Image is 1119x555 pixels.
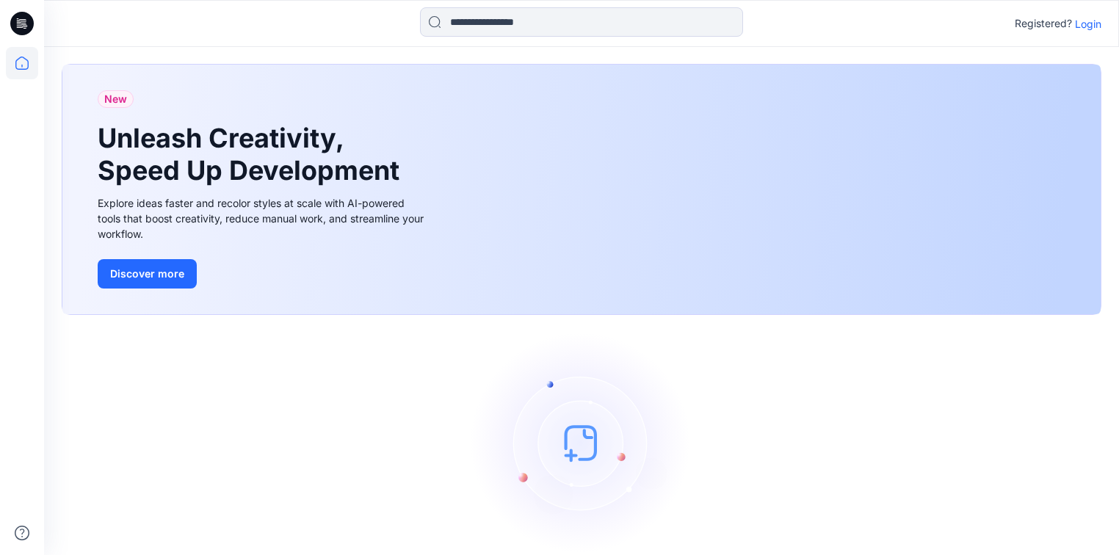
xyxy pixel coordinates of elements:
[98,259,197,289] button: Discover more
[104,90,127,108] span: New
[471,333,692,553] img: empty-state-image.svg
[1015,15,1072,32] p: Registered?
[98,195,428,242] div: Explore ideas faster and recolor styles at scale with AI-powered tools that boost creativity, red...
[1075,16,1101,32] p: Login
[98,259,428,289] a: Discover more
[98,123,406,186] h1: Unleash Creativity, Speed Up Development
